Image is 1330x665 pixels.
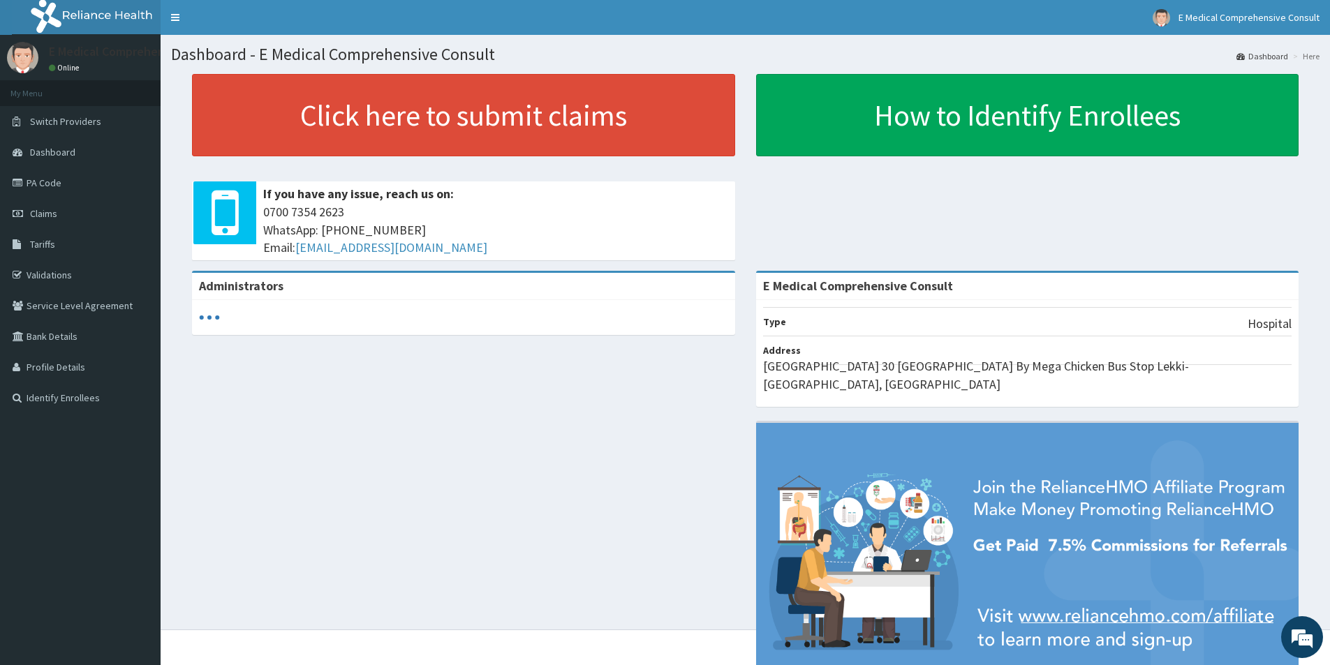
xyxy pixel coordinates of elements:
[1248,315,1292,333] p: Hospital
[763,278,953,294] strong: E Medical Comprehensive Consult
[30,115,101,128] span: Switch Providers
[199,278,283,294] b: Administrators
[763,357,1292,393] p: [GEOGRAPHIC_DATA] 30 [GEOGRAPHIC_DATA] By Mega Chicken Bus Stop Lekki-[GEOGRAPHIC_DATA], [GEOGRAP...
[49,45,231,58] p: E Medical Comprehensive Consult
[192,74,735,156] a: Click here to submit claims
[763,344,801,357] b: Address
[1178,11,1320,24] span: E Medical Comprehensive Consult
[295,239,487,255] a: [EMAIL_ADDRESS][DOMAIN_NAME]
[756,74,1299,156] a: How to Identify Enrollees
[1290,50,1320,62] li: Here
[49,63,82,73] a: Online
[171,45,1320,63] h1: Dashboard - E Medical Comprehensive Consult
[263,186,454,202] b: If you have any issue, reach us on:
[263,203,728,257] span: 0700 7354 2623 WhatsApp: [PHONE_NUMBER] Email:
[30,207,57,220] span: Claims
[7,42,38,73] img: User Image
[1236,50,1288,62] a: Dashboard
[30,146,75,158] span: Dashboard
[30,238,55,251] span: Tariffs
[763,315,786,328] b: Type
[199,307,220,328] svg: audio-loading
[1153,9,1170,27] img: User Image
